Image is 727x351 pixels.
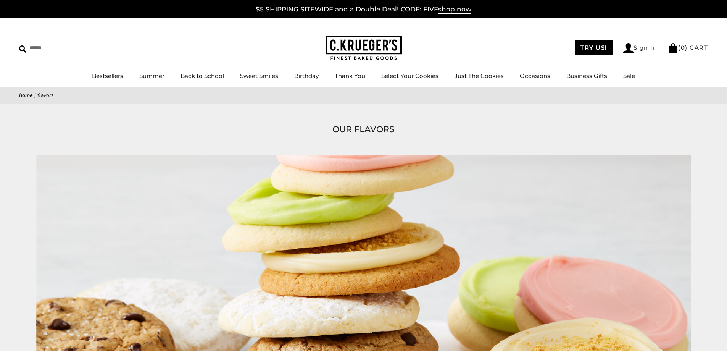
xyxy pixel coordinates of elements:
[34,92,36,99] span: |
[668,43,678,53] img: Bag
[240,72,278,79] a: Sweet Smiles
[19,42,110,54] input: Search
[520,72,550,79] a: Occasions
[575,40,613,55] a: TRY US!
[566,72,607,79] a: Business Gifts
[326,36,402,60] img: C.KRUEGER'S
[623,43,658,53] a: Sign In
[381,72,438,79] a: Select Your Cookies
[139,72,164,79] a: Summer
[92,72,123,79] a: Bestsellers
[181,72,224,79] a: Back to School
[19,45,26,53] img: Search
[19,92,33,99] a: Home
[294,72,319,79] a: Birthday
[31,123,696,136] h1: OUR FLAVORS
[623,43,634,53] img: Account
[681,44,685,51] span: 0
[623,72,635,79] a: Sale
[455,72,504,79] a: Just The Cookies
[37,92,54,99] span: Flavors
[335,72,365,79] a: Thank You
[668,44,708,51] a: (0) CART
[256,5,471,14] a: $5 SHIPPING SITEWIDE and a Double Deal! CODE: FIVEshop now
[438,5,471,14] span: shop now
[19,91,708,100] nav: breadcrumbs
